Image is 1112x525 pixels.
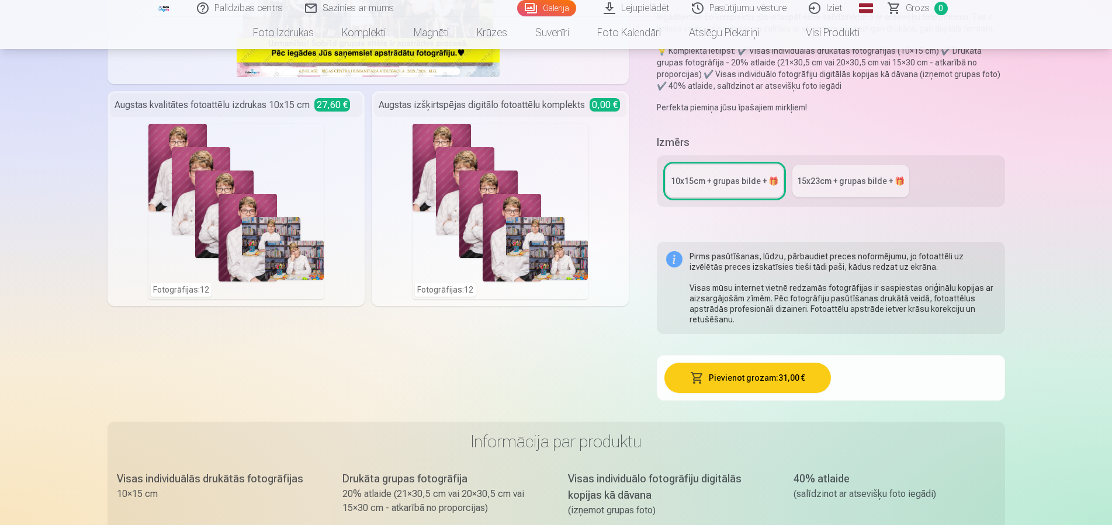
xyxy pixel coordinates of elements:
a: Magnēti [400,16,463,49]
span: 0 [934,2,948,15]
div: Augstas izšķirtspējas digitālo fotoattēlu komplekts [374,93,626,117]
a: Visi produkti [773,16,874,49]
div: 20% atlaide (21×30,5 cm vai 20×30,5 cm vai 15×30 cm - atkarībā no proporcijas) [342,487,545,515]
span: 0,00 € [590,98,620,112]
p: 💡 Komplektā ietilpst: ✔️ Visas individuālās drukātās fotogrāfijas (10×15 cm) ✔️ Drukāta grupas fo... [657,45,1004,92]
span: 27,60 € [314,98,350,112]
div: Drukāta grupas fotogrāfija [342,471,545,487]
a: Komplekti [328,16,400,49]
a: 15x23сm + grupas bilde + 🎁 [792,165,909,197]
h3: Informācija par produktu [117,431,996,452]
a: Foto izdrukas [239,16,328,49]
span: Grozs [906,1,930,15]
div: Pirms pasūtīšanas, lūdzu, pārbaudiet preces noformējumu, jo fotoattēli uz izvēlētās preces izskat... [690,251,995,325]
div: Augstas kvalitātes fotoattēlu izdrukas 10x15 cm [110,93,362,117]
a: Krūzes [463,16,521,49]
img: /fa1 [158,5,171,12]
div: (salīdzinot ar atsevišķu foto iegādi) [794,487,996,501]
p: Perfekta piemiņa jūsu īpašajiem mirkļiem! [657,102,1004,113]
div: Visas individuālo fotogrāfiju digitālās kopijas kā dāvana [568,471,770,503]
div: 10×15 cm [117,487,319,501]
a: Atslēgu piekariņi [675,16,773,49]
div: 15x23сm + grupas bilde + 🎁 [797,175,905,187]
a: Foto kalendāri [583,16,675,49]
div: Visas individuālās drukātās fotogrāfijas [117,471,319,487]
h5: Izmērs [657,134,1004,151]
button: Pievienot grozam:31,00 € [664,363,831,393]
div: 40% atlaide [794,471,996,487]
div: (izņemot grupas foto) [568,503,770,517]
a: 10x15сm + grupas bilde + 🎁 [666,165,783,197]
a: Suvenīri [521,16,583,49]
div: 10x15сm + grupas bilde + 🎁 [671,175,778,187]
